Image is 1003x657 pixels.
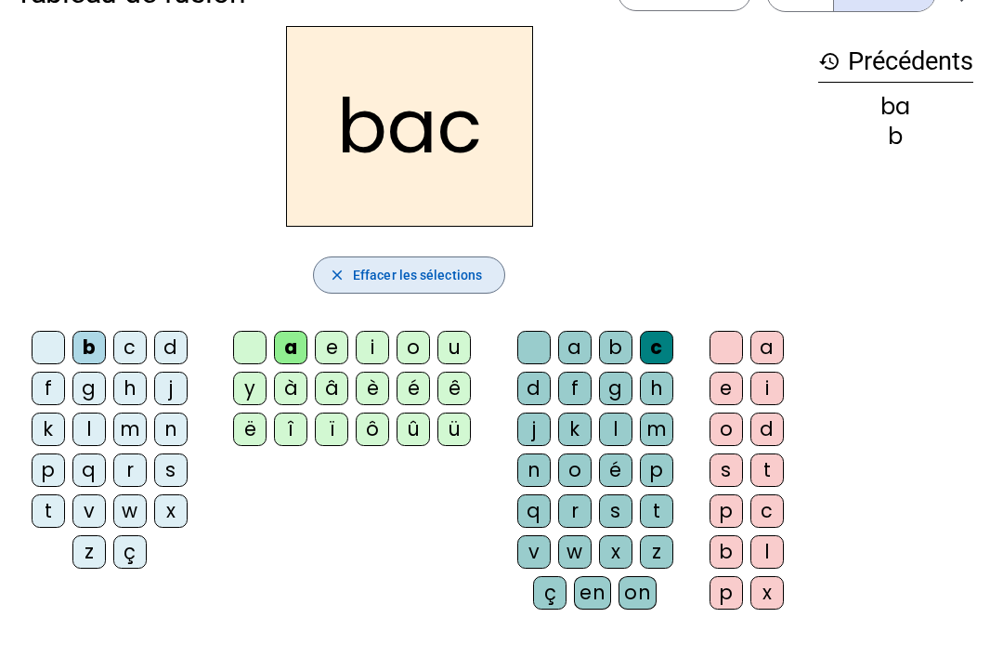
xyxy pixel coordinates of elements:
div: o [558,453,592,487]
div: h [113,372,147,405]
div: q [517,494,551,528]
div: v [517,535,551,569]
div: ç [113,535,147,569]
div: g [599,372,632,405]
div: û [397,413,430,446]
div: c [750,494,784,528]
div: p [710,494,743,528]
div: c [113,331,147,364]
div: r [558,494,592,528]
div: s [599,494,632,528]
div: l [599,413,632,446]
div: l [72,413,106,446]
mat-icon: history [818,50,840,72]
div: ba [818,96,973,118]
div: è [356,372,389,405]
div: x [750,576,784,610]
div: on [619,576,657,610]
div: a [750,331,784,364]
span: Effacer les sélections [353,264,482,286]
div: r [113,453,147,487]
div: v [72,494,106,528]
div: m [113,413,147,446]
div: ë [233,413,267,446]
div: ô [356,413,389,446]
div: d [517,372,551,405]
div: x [599,535,632,569]
div: s [710,453,743,487]
div: ü [437,413,471,446]
div: h [640,372,673,405]
div: s [154,453,188,487]
div: w [558,535,592,569]
div: à [274,372,307,405]
div: a [274,331,307,364]
h2: bac [286,26,533,227]
div: n [154,413,188,446]
div: b [599,331,632,364]
div: en [574,576,611,610]
div: x [154,494,188,528]
div: ï [315,413,348,446]
div: d [154,331,188,364]
div: e [710,372,743,405]
div: p [640,453,673,487]
div: é [599,453,632,487]
div: u [437,331,471,364]
div: ç [533,576,567,610]
button: Effacer les sélections [313,256,505,294]
div: a [558,331,592,364]
div: k [558,413,592,446]
div: ê [437,372,471,405]
div: k [32,413,65,446]
div: b [710,535,743,569]
div: o [710,413,743,446]
div: t [640,494,673,528]
div: w [113,494,147,528]
div: i [356,331,389,364]
div: t [32,494,65,528]
div: p [710,576,743,610]
div: q [72,453,106,487]
div: n [517,453,551,487]
h3: Précédents [818,41,973,83]
mat-icon: close [329,267,345,283]
div: b [72,331,106,364]
div: d [750,413,784,446]
div: é [397,372,430,405]
div: y [233,372,267,405]
div: g [72,372,106,405]
div: p [32,453,65,487]
div: c [640,331,673,364]
div: z [72,535,106,569]
div: â [315,372,348,405]
div: e [315,331,348,364]
div: î [274,413,307,446]
div: j [154,372,188,405]
div: b [818,125,973,148]
div: o [397,331,430,364]
div: f [32,372,65,405]
div: i [750,372,784,405]
div: m [640,413,673,446]
div: f [558,372,592,405]
div: t [750,453,784,487]
div: j [517,413,551,446]
div: z [640,535,673,569]
div: l [750,535,784,569]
